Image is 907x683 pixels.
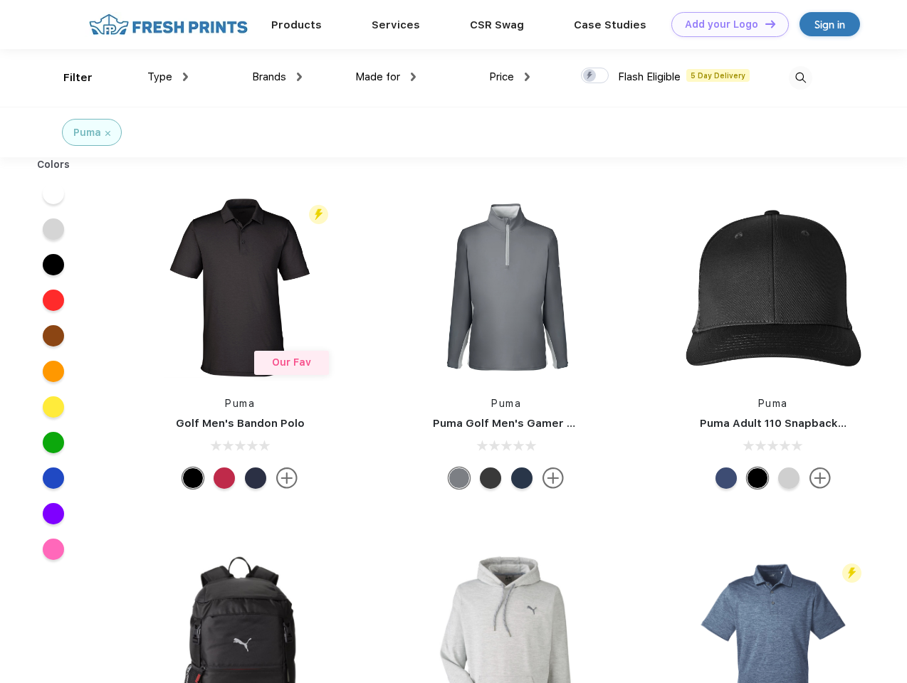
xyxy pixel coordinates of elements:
span: Brands [252,70,286,83]
img: DT [765,20,775,28]
div: Filter [63,70,93,86]
div: Navy Blazer [245,467,266,489]
div: Puma Black [480,467,501,489]
a: Puma [758,398,788,409]
span: Our Fav [272,356,311,368]
span: Type [147,70,172,83]
img: flash_active_toggle.svg [842,563,861,583]
img: more.svg [542,467,564,489]
img: func=resize&h=266 [678,193,868,382]
img: dropdown.png [183,73,188,81]
img: flash_active_toggle.svg [309,205,328,224]
img: desktop_search.svg [789,66,812,90]
span: Price [489,70,514,83]
img: func=resize&h=266 [145,193,335,382]
img: dropdown.png [411,73,416,81]
div: Puma [73,125,101,140]
a: Products [271,18,322,31]
img: more.svg [276,467,298,489]
img: dropdown.png [525,73,530,81]
a: Golf Men's Bandon Polo [176,417,305,430]
div: Sign in [814,16,845,33]
span: Flash Eligible [618,70,681,83]
a: Puma [225,398,255,409]
img: fo%20logo%202.webp [85,12,252,37]
a: Puma Golf Men's Gamer Golf Quarter-Zip [433,417,658,430]
a: Sign in [799,12,860,36]
div: Puma Black [182,467,204,489]
div: Ski Patrol [214,467,235,489]
img: func=resize&h=266 [411,193,601,382]
img: dropdown.png [297,73,302,81]
a: Services [372,18,420,31]
img: filter_cancel.svg [105,131,110,136]
div: Add your Logo [685,18,758,31]
a: CSR Swag [470,18,524,31]
a: Puma [491,398,521,409]
div: Quiet Shade [449,467,470,489]
div: Quarry Brt Whit [778,467,799,489]
span: Made for [355,70,400,83]
div: Pma Blk Pma Blk [747,467,768,489]
img: more.svg [809,467,831,489]
div: Navy Blazer [511,467,533,489]
span: 5 Day Delivery [686,69,750,82]
div: Colors [26,157,81,172]
div: Peacoat Qut Shd [715,467,737,489]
